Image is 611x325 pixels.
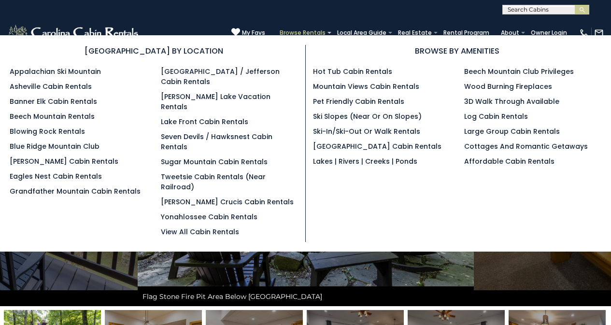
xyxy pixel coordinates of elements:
a: Blowing Rock Rentals [10,127,85,136]
a: Pet Friendly Cabin Rentals [313,97,404,106]
a: My Favs [231,28,265,38]
a: Browse Rentals [275,26,330,40]
a: Owner Login [526,26,572,40]
a: Sugar Mountain Cabin Rentals [161,157,268,167]
a: Beech Mountain Club Privileges [464,67,574,76]
div: Flag Stone Fire Pit Area Below [GEOGRAPHIC_DATA] [138,287,474,306]
span: My Favs [242,28,265,37]
a: Cottages and Romantic Getaways [464,141,588,151]
a: 3D Walk Through Available [464,97,559,106]
a: Asheville Cabin Rentals [10,82,92,91]
a: [PERSON_NAME] Lake Vacation Rentals [161,92,270,112]
a: [GEOGRAPHIC_DATA] / Jefferson Cabin Rentals [161,67,280,86]
a: [PERSON_NAME] Cabin Rentals [10,156,118,166]
a: Local Area Guide [332,26,391,40]
h3: [GEOGRAPHIC_DATA] BY LOCATION [10,45,298,57]
a: Lakes | Rivers | Creeks | Ponds [313,156,417,166]
a: [PERSON_NAME] Crucis Cabin Rentals [161,197,294,207]
a: Log Cabin Rentals [464,112,528,121]
img: White-1-2.png [7,23,141,42]
a: [GEOGRAPHIC_DATA] Cabin Rentals [313,141,441,151]
a: Seven Devils / Hawksnest Cabin Rentals [161,132,272,152]
a: Eagles Nest Cabin Rentals [10,171,102,181]
img: mail-regular-white.png [594,28,604,38]
a: Lake Front Cabin Rentals [161,117,248,127]
a: About [496,26,524,40]
a: Wood Burning Fireplaces [464,82,552,91]
a: Appalachian Ski Mountain [10,67,101,76]
a: Rental Program [439,26,494,40]
a: Grandfather Mountain Cabin Rentals [10,186,141,196]
a: View All Cabin Rentals [161,227,239,237]
a: Beech Mountain Rentals [10,112,95,121]
a: Banner Elk Cabin Rentals [10,97,97,106]
a: Tweetsie Cabin Rentals (Near Railroad) [161,172,266,192]
a: Large Group Cabin Rentals [464,127,560,136]
a: Ski-in/Ski-Out or Walk Rentals [313,127,420,136]
a: Hot Tub Cabin Rentals [313,67,392,76]
a: Mountain Views Cabin Rentals [313,82,419,91]
a: Yonahlossee Cabin Rentals [161,212,257,222]
img: phone-regular-white.png [579,28,589,38]
a: Real Estate [393,26,437,40]
a: Blue Ridge Mountain Club [10,141,99,151]
a: Affordable Cabin Rentals [464,156,554,166]
h3: BROWSE BY AMENITIES [313,45,602,57]
a: Ski Slopes (Near or On Slopes) [313,112,422,121]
